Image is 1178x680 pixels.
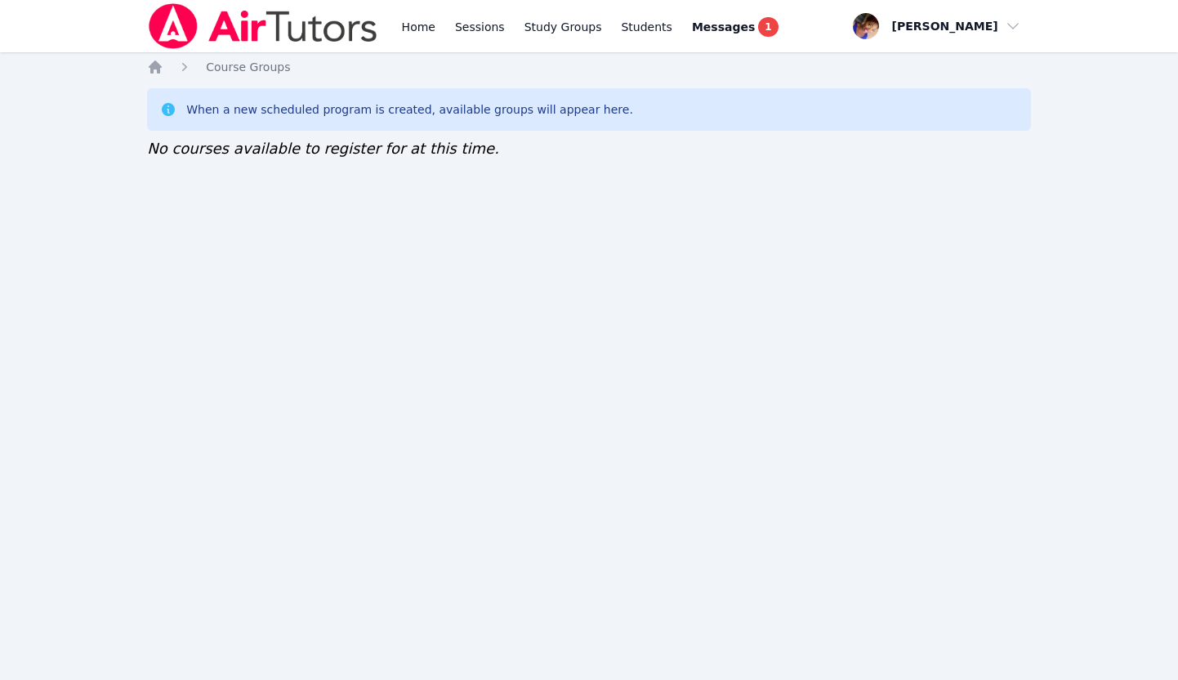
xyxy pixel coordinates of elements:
nav: Breadcrumb [147,59,1031,75]
span: 1 [758,17,778,37]
span: Course Groups [206,60,290,74]
span: No courses available to register for at this time. [147,140,499,157]
div: When a new scheduled program is created, available groups will appear here. [186,101,633,118]
span: Messages [692,19,755,35]
img: Air Tutors [147,3,378,49]
a: Course Groups [206,59,290,75]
